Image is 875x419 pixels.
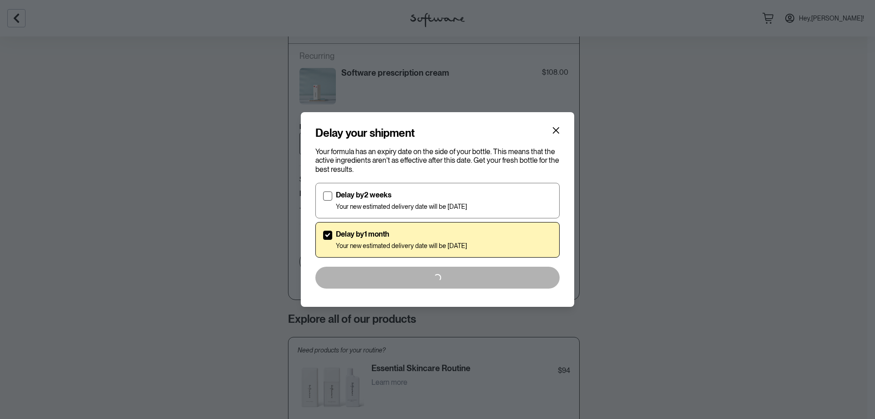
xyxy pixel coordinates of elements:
p: Your new estimated delivery date will be [DATE] [336,203,467,211]
p: Delay by 1 month [336,230,467,238]
p: Delay by 2 weeks [336,191,467,199]
p: Your new estimated delivery date will be [DATE] [336,242,467,250]
p: Your formula has an expiry date on the side of your bottle. This means that the active ingredient... [315,147,560,174]
button: Close [549,123,563,138]
h4: Delay your shipment [315,127,415,140]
